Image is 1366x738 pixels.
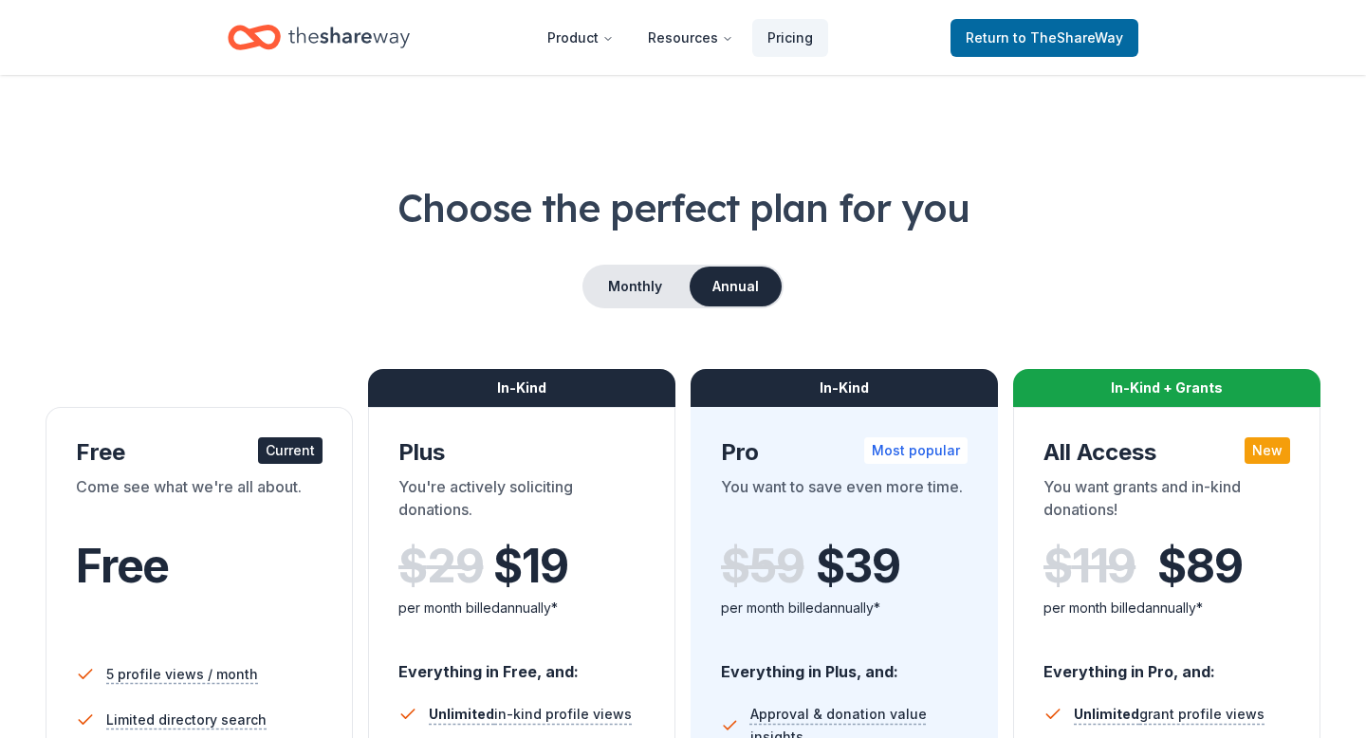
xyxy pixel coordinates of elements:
nav: Main [532,15,828,60]
span: $ 19 [493,540,567,593]
div: Current [258,437,323,464]
div: New [1245,437,1290,464]
div: In-Kind [691,369,998,407]
div: per month billed annually* [721,597,968,619]
div: You're actively soliciting donations. [398,475,645,528]
button: Annual [690,267,782,306]
button: Monthly [584,267,686,306]
div: Come see what we're all about. [76,475,323,528]
div: All Access [1043,437,1290,468]
div: Plus [398,437,645,468]
span: $ 89 [1157,540,1242,593]
span: Free [76,538,169,594]
a: Pricing [752,19,828,57]
a: Returnto TheShareWay [951,19,1138,57]
span: Return [966,27,1123,49]
span: to TheShareWay [1013,29,1123,46]
div: You want grants and in-kind donations! [1043,475,1290,528]
div: per month billed annually* [1043,597,1290,619]
span: Limited directory search [106,709,267,731]
div: Everything in Plus, and: [721,644,968,684]
div: Most popular [864,437,968,464]
div: In-Kind + Grants [1013,369,1320,407]
span: $ 39 [816,540,899,593]
div: Everything in Pro, and: [1043,644,1290,684]
div: Everything in Free, and: [398,644,645,684]
h1: Choose the perfect plan for you [46,181,1320,234]
div: Pro [721,437,968,468]
button: Resources [633,19,748,57]
span: grant profile views [1074,706,1264,722]
button: Product [532,19,629,57]
span: Unlimited [429,706,494,722]
span: Unlimited [1074,706,1139,722]
div: per month billed annually* [398,597,645,619]
a: Home [228,15,410,60]
div: Free [76,437,323,468]
span: 5 profile views / month [106,663,258,686]
span: in-kind profile views [429,706,632,722]
div: In-Kind [368,369,675,407]
div: You want to save even more time. [721,475,968,528]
